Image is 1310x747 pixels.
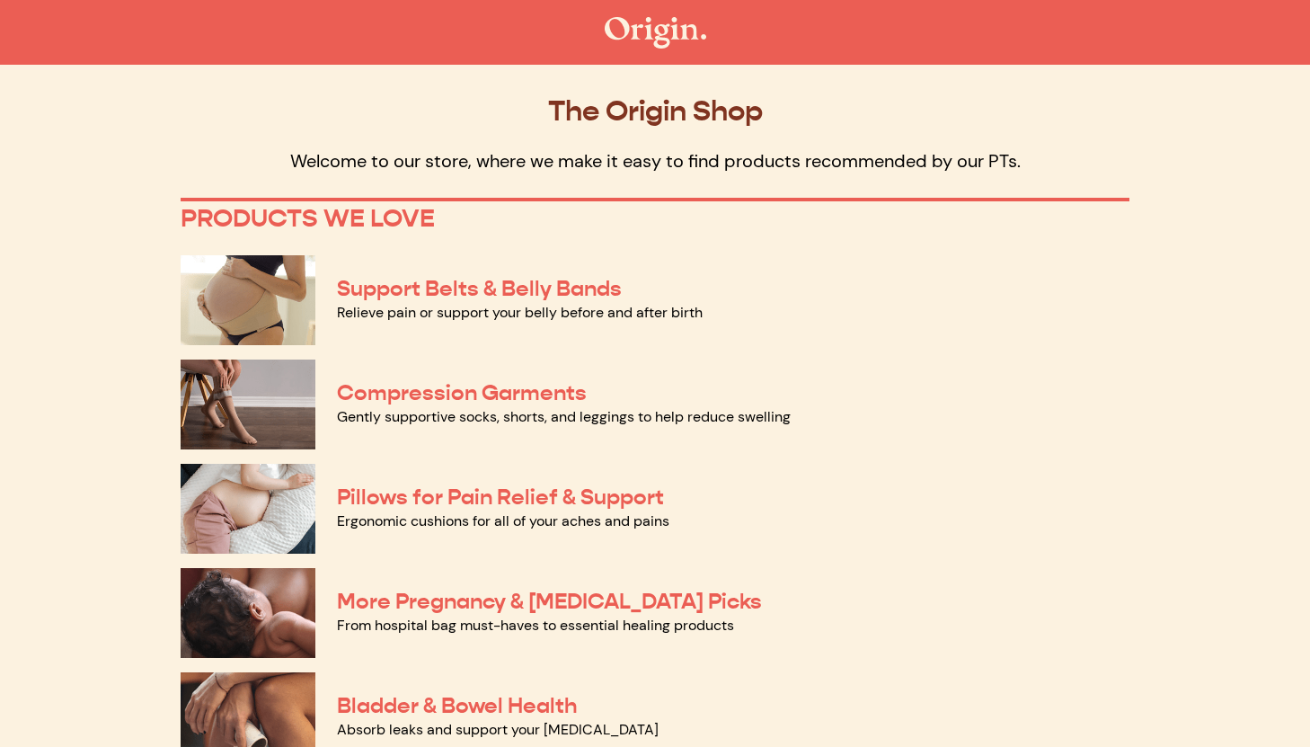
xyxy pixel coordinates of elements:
[337,588,762,615] a: More Pregnancy & [MEDICAL_DATA] Picks
[337,379,587,406] a: Compression Garments
[337,484,664,511] a: Pillows for Pain Relief & Support
[181,568,315,658] img: More Pregnancy & Postpartum Picks
[181,464,315,554] img: Pillows for Pain Relief & Support
[181,149,1129,173] p: Welcome to our store, where we make it easy to find products recommended by our PTs.
[605,17,706,49] img: The Origin Shop
[181,255,315,345] img: Support Belts & Belly Bands
[181,360,315,449] img: Compression Garments
[337,692,577,719] a: Bladder & Bowel Health
[337,511,669,530] a: Ergonomic cushions for all of your aches and pains
[181,93,1129,128] p: The Origin Shop
[337,275,622,302] a: Support Belts & Belly Bands
[181,203,1129,234] p: PRODUCTS WE LOVE
[337,616,734,635] a: From hospital bag must-haves to essential healing products
[337,720,659,739] a: Absorb leaks and support your [MEDICAL_DATA]
[337,303,703,322] a: Relieve pain or support your belly before and after birth
[337,407,791,426] a: Gently supportive socks, shorts, and leggings to help reduce swelling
